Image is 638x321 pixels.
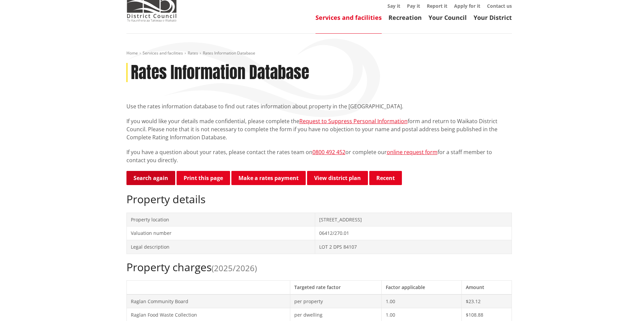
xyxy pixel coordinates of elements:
a: Home [126,50,138,56]
span: (2025/2026) [212,262,257,274]
td: 1.00 [382,294,461,308]
button: Print this page [177,171,230,185]
a: Make a rates payment [231,171,306,185]
h1: Rates Information Database [131,63,309,82]
a: Services and facilities [143,50,183,56]
a: Recreation [388,13,422,22]
th: Targeted rate factor [290,280,381,294]
a: View district plan [307,171,368,185]
a: Search again [126,171,175,185]
a: Your District [474,13,512,22]
td: per property [290,294,381,308]
p: If you have a question about your rates, please contact the rates team on or complete our for a s... [126,148,512,164]
td: LOT 2 DPS 84107 [315,240,512,254]
td: $23.12 [461,294,512,308]
p: If you would like your details made confidential, please complete the form and return to Waikato ... [126,117,512,141]
a: Services and facilities [315,13,382,22]
td: 06412/270.01 [315,226,512,240]
nav: breadcrumb [126,50,512,56]
a: Rates [188,50,198,56]
td: [STREET_ADDRESS] [315,213,512,226]
p: Use the rates information database to find out rates information about property in the [GEOGRAPHI... [126,102,512,110]
a: Request to Suppress Personal Information [299,117,408,125]
button: Recent [369,171,402,185]
td: Valuation number [126,226,315,240]
a: Apply for it [454,3,480,9]
a: Pay it [407,3,420,9]
th: Factor applicable [382,280,461,294]
a: Say it [387,3,400,9]
iframe: Messenger Launcher [607,293,631,317]
td: Property location [126,213,315,226]
a: online request form [387,148,438,156]
td: Raglan Community Board [126,294,290,308]
h2: Property details [126,193,512,206]
span: Rates Information Database [203,50,255,56]
h2: Property charges [126,261,512,274]
a: Your Council [428,13,467,22]
a: Report it [427,3,447,9]
th: Amount [461,280,512,294]
a: Contact us [487,3,512,9]
td: Legal description [126,240,315,254]
a: 0800 492 452 [312,148,345,156]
